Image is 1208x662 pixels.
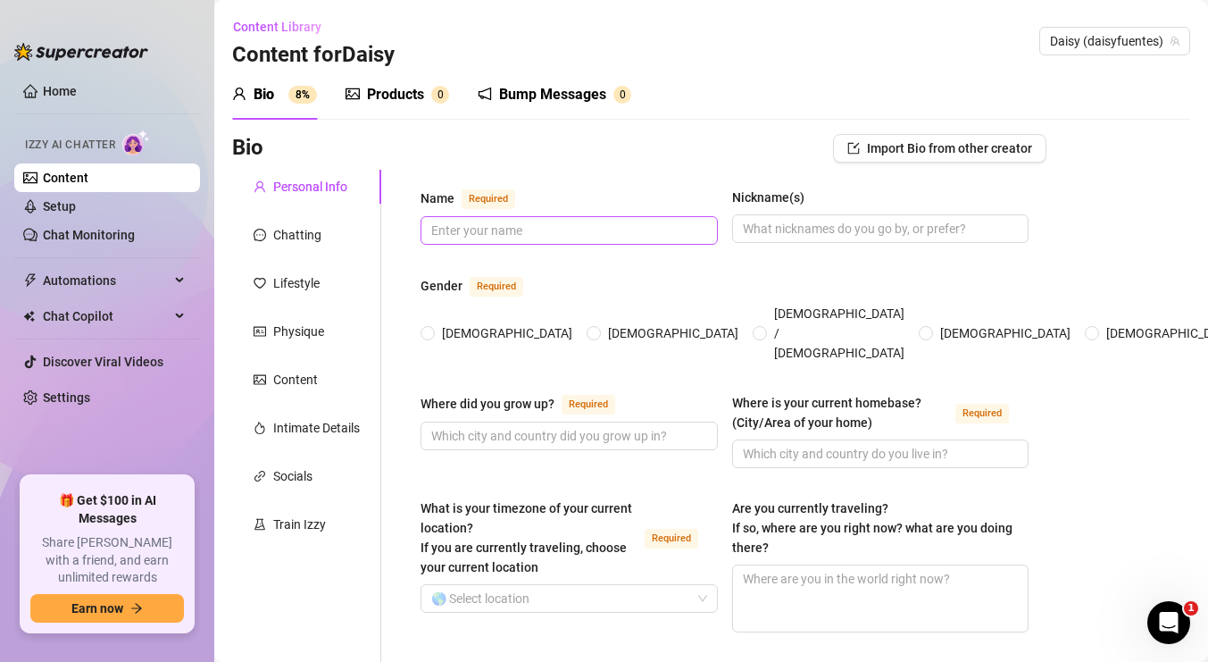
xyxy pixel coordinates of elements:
span: Earn now [71,601,123,616]
a: Chat Monitoring [43,228,135,242]
span: Are you currently traveling? If so, where are you right now? what are you doing there? [732,501,1012,555]
span: What is your timezone of your current location? If you are currently traveling, choose your curre... [421,501,632,574]
input: Where did you grow up? [431,426,704,446]
div: Where is your current homebase? (City/Area of your home) [732,393,949,432]
span: Required [470,277,523,297]
div: Gender [421,276,462,296]
span: link [254,470,266,482]
span: Required [462,189,515,209]
span: Izzy AI Chatter [25,137,115,154]
div: Nickname(s) [732,188,804,207]
a: Discover Viral Videos [43,355,163,369]
span: idcard [254,325,266,338]
span: [DEMOGRAPHIC_DATA] [601,323,746,343]
img: logo-BBDzfeDw.svg [14,43,148,61]
a: Setup [43,199,76,214]
span: thunderbolt [23,273,37,288]
div: Personal Info [273,177,347,197]
span: user [232,87,246,101]
div: Where did you grow up? [421,394,554,414]
span: 🎁 Get $100 in AI Messages [30,492,184,527]
span: Daisy (daisyfuentes) [1050,28,1179,54]
span: picture [254,373,266,386]
span: Import Bio from other creator [867,141,1032,155]
span: [DEMOGRAPHIC_DATA] [933,323,1078,343]
label: Where did you grow up? [421,393,635,415]
span: Automations [43,266,170,295]
span: picture [346,87,360,101]
button: Earn nowarrow-right [30,594,184,623]
div: Socials [273,466,312,486]
span: arrow-right [130,602,143,615]
a: Settings [43,390,90,405]
span: user [254,180,266,193]
span: [DEMOGRAPHIC_DATA] / [DEMOGRAPHIC_DATA] [767,304,912,363]
span: [DEMOGRAPHIC_DATA] [435,323,579,343]
span: experiment [254,518,266,531]
div: Physique [273,322,324,341]
label: Nickname(s) [732,188,817,207]
div: Products [367,84,424,105]
button: Content Library [232,13,336,41]
input: Name [431,221,704,240]
span: team [1170,36,1180,46]
div: Content [273,370,318,390]
img: Chat Copilot [23,310,35,323]
div: Intimate Details [273,418,360,438]
span: Chat Copilot [43,302,170,331]
iframe: Intercom live chat [1147,601,1190,644]
h3: Bio [232,134,263,163]
h3: Content for Daisy [232,41,395,70]
span: Required [645,529,698,549]
div: Bio [254,84,274,105]
div: Lifestyle [273,273,320,293]
span: fire [254,422,266,434]
a: Content [43,171,88,185]
a: Home [43,84,77,98]
sup: 0 [431,86,449,104]
button: Import Bio from other creator [833,134,1046,163]
input: Where is your current homebase? (City/Area of your home) [743,444,1015,464]
span: import [847,142,860,155]
img: AI Chatter [122,130,150,155]
span: Share [PERSON_NAME] with a friend, and earn unlimited rewards [30,534,184,587]
span: Required [955,404,1009,423]
span: message [254,229,266,241]
span: notification [478,87,492,101]
span: Required [562,395,615,415]
span: 1 [1184,601,1198,616]
span: Content Library [233,20,321,34]
div: Train Izzy [273,515,326,534]
label: Name [421,188,535,209]
input: Nickname(s) [743,219,1015,239]
label: Where is your current homebase? (City/Area of your home) [732,393,1029,432]
label: Gender [421,275,543,297]
div: Name [421,189,454,208]
sup: 8% [288,86,317,104]
div: Chatting [273,225,321,245]
sup: 0 [613,86,631,104]
span: heart [254,277,266,289]
div: Bump Messages [499,84,606,105]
